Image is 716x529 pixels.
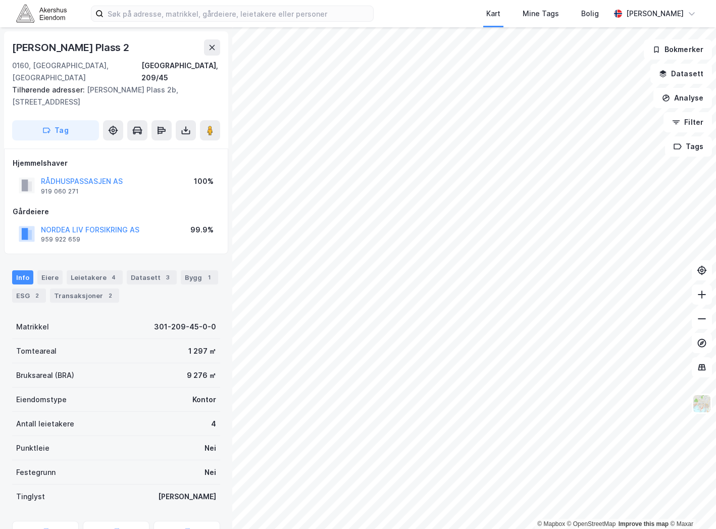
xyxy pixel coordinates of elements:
[523,8,559,20] div: Mine Tags
[666,480,716,529] iframe: Chat Widget
[154,321,216,333] div: 301-209-45-0-0
[163,272,173,282] div: 3
[644,39,712,60] button: Bokmerker
[13,206,220,218] div: Gårdeiere
[567,520,616,527] a: OpenStreetMap
[626,8,684,20] div: [PERSON_NAME]
[204,466,216,478] div: Nei
[50,288,119,303] div: Transaksjoner
[192,394,216,406] div: Kontor
[12,39,131,56] div: [PERSON_NAME] Plass 2
[158,491,216,503] div: [PERSON_NAME]
[194,175,214,187] div: 100%
[37,270,63,284] div: Eiere
[67,270,123,284] div: Leietakere
[666,480,716,529] div: Kontrollprogram for chat
[13,157,220,169] div: Hjemmelshaver
[16,5,67,22] img: akershus-eiendom-logo.9091f326c980b4bce74ccdd9f866810c.svg
[32,291,42,301] div: 2
[188,345,216,357] div: 1 297 ㎡
[692,394,711,413] img: Z
[204,272,214,282] div: 1
[127,270,177,284] div: Datasett
[653,88,712,108] button: Analyse
[16,466,56,478] div: Festegrunn
[581,8,599,20] div: Bolig
[12,84,212,108] div: [PERSON_NAME] Plass 2b, [STREET_ADDRESS]
[12,270,33,284] div: Info
[16,418,74,430] div: Antall leietakere
[12,120,99,140] button: Tag
[663,112,712,132] button: Filter
[181,270,218,284] div: Bygg
[16,345,57,357] div: Tomteareal
[204,442,216,454] div: Nei
[104,6,373,21] input: Søk på adresse, matrikkel, gårdeiere, leietakere eller personer
[537,520,565,527] a: Mapbox
[16,491,45,503] div: Tinglyst
[187,369,216,381] div: 9 276 ㎡
[41,187,79,196] div: 919 060 271
[41,235,80,244] div: 959 922 659
[16,442,49,454] div: Punktleie
[650,64,712,84] button: Datasett
[16,321,49,333] div: Matrikkel
[619,520,669,527] a: Improve this map
[16,369,74,381] div: Bruksareal (BRA)
[109,272,119,282] div: 4
[486,8,500,20] div: Kart
[211,418,216,430] div: 4
[12,288,46,303] div: ESG
[105,291,115,301] div: 2
[141,60,220,84] div: [GEOGRAPHIC_DATA], 209/45
[12,85,87,94] span: Tilhørende adresser:
[190,224,214,236] div: 99.9%
[665,136,712,157] button: Tags
[16,394,67,406] div: Eiendomstype
[12,60,141,84] div: 0160, [GEOGRAPHIC_DATA], [GEOGRAPHIC_DATA]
